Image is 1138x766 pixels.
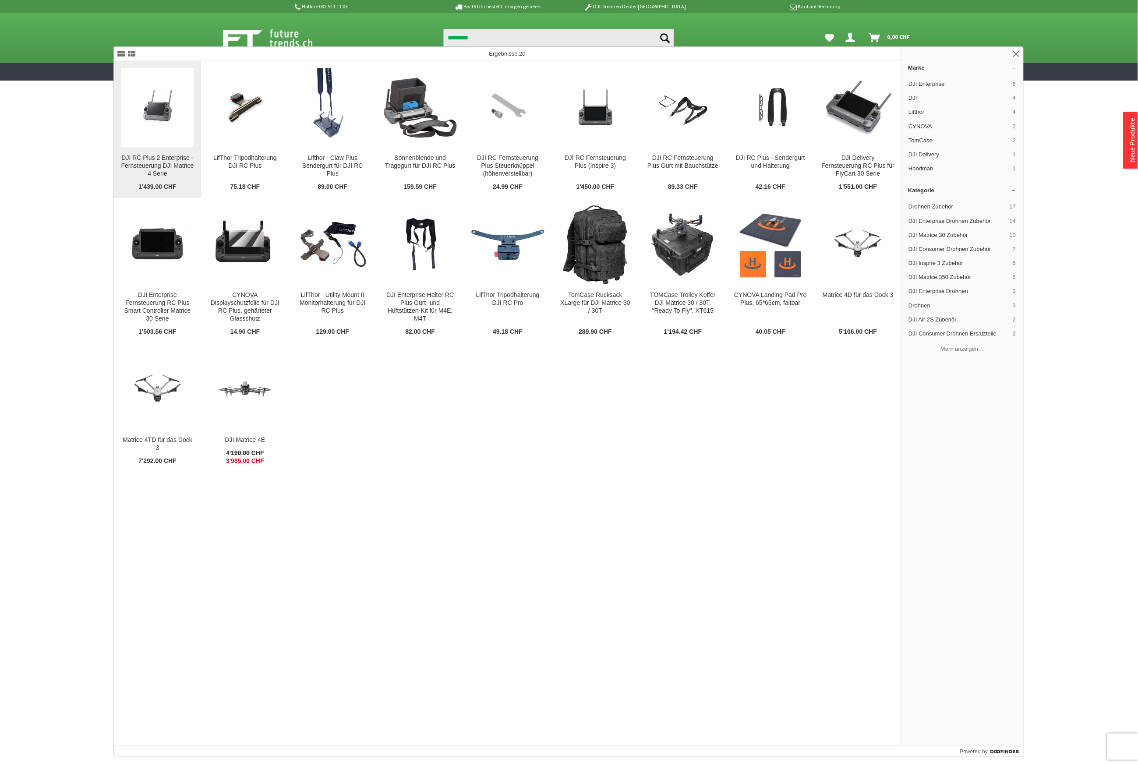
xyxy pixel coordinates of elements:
[471,291,544,307] div: LifThor Tripodhalterung DJI RC Pro
[230,328,260,336] span: 14.90 CHF
[209,154,282,170] div: LifThor Tripodhalterung DJI RC Plus
[1013,137,1016,145] span: 2
[640,61,727,198] a: DJI RC Fernsteuerung Plus Gurt mit Bauchstütze DJI RC Fernsteuerung Plus Gurt mit Bauchstütze 89....
[405,328,435,336] span: 82.00 CHF
[1013,316,1016,324] span: 2
[226,457,264,465] span: 3'985.00 CHF
[559,83,632,132] img: DJI RC Fernsteuerung Plus (Inspire 3)
[209,291,282,323] div: CYNOVA Displayschutzfolie für DJI RC Plus, gehärteter Glasschutz
[121,71,194,145] img: DJI RC Plus 2 Enterprise - Fernsteuerung DJI Matrice 4 Serie
[489,50,526,57] span: Ergebnisse:
[404,183,437,191] span: 159.59 CHF
[905,342,1020,356] button: Mehr anzeigen…
[908,287,1009,295] span: DJI Enterprise Drohnen
[384,71,457,145] img: Sonnenblende und Tragegurt für DJI RC Plus
[908,137,1009,145] span: TomCase
[1013,245,1016,253] span: 7
[908,330,1009,338] span: DJI Consumer Drohnen Ersatzteile
[1013,287,1016,295] span: 3
[563,205,627,284] img: TomCase Rucksack XLarge für DJI Matrice 30 / 30T
[1013,94,1016,102] span: 4
[384,291,457,323] div: DJI Enterprise Halter RC Plus Gurt- und Hüftstützen-Kit für M4E, M4T
[908,259,1009,267] span: DJI Inspire 3 Zubehör
[908,80,1009,88] span: DJI Enterprise
[734,208,807,281] img: CYNOVA Landing Pad Pro Plus, 65*65cm, faltbar
[296,222,369,268] img: LifThor - Utility Mount II Monitorhalterung für DJI RC Plus
[821,80,894,135] img: DJI Delivery Fernsteuerung RC Plus für FlyCart 30 Serie
[756,328,785,336] span: 40.05 CHF
[114,198,201,343] a: DJI Enterprise Fernsteuerung RC Plus Smart Controller Matrice 30 Serie DJI Enterprise Fernsteueru...
[519,50,525,57] span: 20
[908,123,1009,131] span: CYNOVA
[223,27,332,49] img: Shop Futuretrends - zur Startseite wechseln
[656,29,674,46] button: Suchen
[647,291,720,315] div: TOMCase Trolley Koffer DJI Matrice 30 / 30T, "Ready To Fly", XT615
[209,85,282,131] img: LifThor Tripodhalterung DJI RC Plus
[209,208,282,281] img: CYNOVA Displayschutzfolie für DJI RC Plus, gehärteter Glasschutz
[821,217,894,272] img: Matrice 4D für das Dock 3
[839,328,877,336] span: 5'106.00 CHF
[114,61,201,198] a: DJI RC Plus 2 Enterprise - Fernsteuerung DJI Matrice 4 Serie DJI RC Plus 2 Enterprise - Fernsteue...
[727,61,814,198] a: DJI RC Plus - Sendergurt und Halterung DJI RC Plus - Sendergurt und Halterung 42.16 CHF
[430,1,566,12] p: Bis 16 Uhr bestellt, morgen geliefert.
[908,316,1009,324] span: DJI Air 2S Zubehör
[464,198,551,343] a: LifThor Tripodhalterung DJI RC Pro LifThor Tripodhalterung DJI RC Pro 49.18 CHF
[647,208,720,281] img: TOMCase Trolley Koffer DJI Matrice 30 / 30T, "Ready To Fly", XT615
[303,68,362,147] img: Lifthor - Claw Plus Sendergurt für DJI RC Plus
[552,198,639,343] a: TomCase Rucksack XLarge für DJI Matrice 30 / 30T TomCase Rucksack XLarge für DJI Matrice 30 / 30T...
[493,183,523,191] span: 24.99 CHF
[1013,259,1016,267] span: 6
[464,61,551,198] a: DJI RC Fernsteuerung Plus Steuerknüppel (höhenverstellbar) DJI RC Fernsteuerung Plus Steuerknüppe...
[289,61,376,198] a: Lifthor - Claw Plus Sendergurt für DJI RC Plus Lifthor - Claw Plus Sendergurt für DJI RC Plus 89....
[703,1,840,12] p: Kauf auf Rechnung
[377,198,464,343] a: DJI Enterprise Halter RC Plus Gurt- und Hüftstützen-Kit für M4E, M4T DJI Enterprise Halter RC Plu...
[121,362,194,417] img: Matrice 4TD für das Dock 3
[908,203,1006,211] span: Drohnen Zubehör
[579,328,611,336] span: 289.90 CHF
[908,108,1009,116] span: Lifthor
[908,245,1009,253] span: DJI Consumer Drohnen Zubehör
[559,154,632,170] div: DJI RC Fernsteuerung Plus (Inspire 3)
[734,291,807,307] div: CYNOVA Landing Pad Pro Plus, 65*65cm, faltbar
[1013,330,1016,338] span: 2
[1013,165,1016,173] span: 1
[1013,108,1016,116] span: 4
[289,198,376,343] a: LifThor - Utility Mount II Monitorhalterung für DJI RC Plus LifThor - Utility Mount II Monitorhal...
[1128,118,1137,162] a: Neue Produkte
[576,183,615,191] span: 1'450.00 CHF
[293,1,430,12] p: Hotline 032 511 11 03
[493,328,523,336] span: 49.18 CHF
[201,198,289,343] a: CYNOVA Displayschutzfolie für DJI RC Plus, gehärteter Glasschutz CYNOVA Displayschutzfolie für DJ...
[1013,151,1016,159] span: 1
[908,231,1006,239] span: DJI Matrice 30 Zubehör
[567,1,703,12] p: DJI Drohnen Dealer [GEOGRAPHIC_DATA]
[908,217,1006,225] span: DJI Enterprise Drohnen Zubehör
[908,273,1009,281] span: DJI Matrice 350 Zubehör
[908,302,1009,310] span: Drohnen
[664,328,702,336] span: 1'194.42 CHF
[121,436,194,452] div: Matrice 4TD für das Dock 3
[121,215,194,274] img: DJI Enterprise Fernsteuerung RC Plus Smart Controller Matrice 30 Serie
[138,183,177,191] span: 1'439.00 CHF
[734,154,807,170] div: DJI RC Plus - Sendergurt und Halterung
[908,165,1009,173] span: Hoodman
[296,291,369,315] div: LifThor - Utility Mount II Monitorhalterung für DJI RC Plus
[908,94,1009,102] span: DJI
[552,61,639,198] a: DJI RC Fernsteuerung Plus (Inspire 3) DJI RC Fernsteuerung Plus (Inspire 3) 1'450.00 CHF
[814,198,901,343] a: Matrice 4D für das Dock 3 Matrice 4D für das Dock 3 5'106.00 CHF
[201,61,289,198] a: LifThor Tripodhalterung DJI RC Plus LifThor Tripodhalterung DJI RC Plus 75.18 CHF
[230,183,260,191] span: 75.18 CHF
[866,29,915,46] a: Warenkorb
[756,183,785,191] span: 42.16 CHF
[384,154,457,170] div: Sonnenblende und Tragegurt für DJI RC Plus
[559,291,632,315] div: TomCase Rucksack XLarge für DJI Matrice 30 / 30T
[1013,302,1016,310] span: 3
[887,30,911,44] span: 0,00 CHF
[734,83,807,132] img: DJI RC Plus - Sendergurt und Halterung
[1010,217,1016,225] span: 14
[640,198,727,343] a: TOMCase Trolley Koffer DJI Matrice 30 / 30T, "Ready To Fly", XT615 TOMCase Trolley Koffer DJI Mat...
[226,449,264,457] span: 4'190.00 CHF
[1013,80,1016,88] span: 6
[901,184,1023,197] a: Kategorie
